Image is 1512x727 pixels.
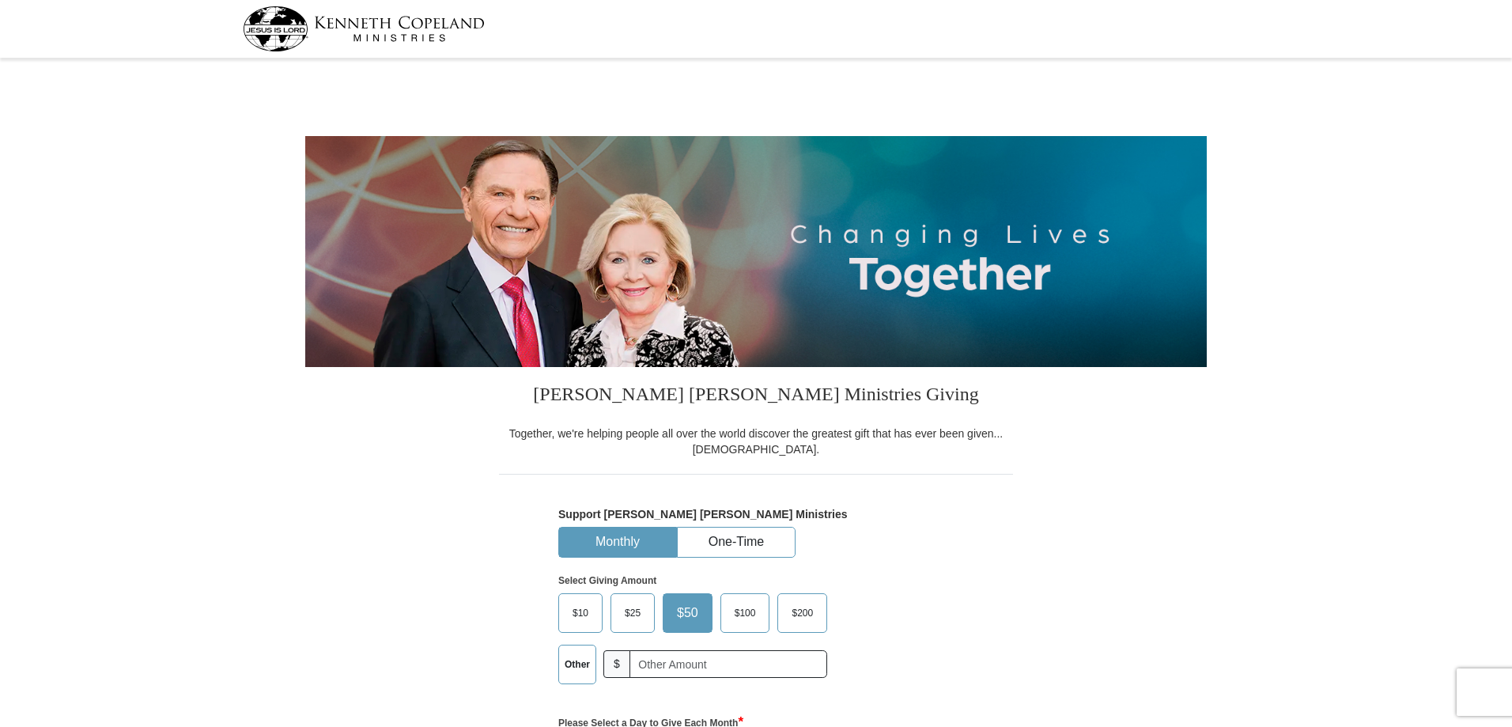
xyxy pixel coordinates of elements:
span: $200 [784,601,821,625]
strong: Select Giving Amount [558,575,656,586]
span: $25 [617,601,648,625]
h5: Support [PERSON_NAME] [PERSON_NAME] Ministries [558,508,954,521]
div: Together, we're helping people all over the world discover the greatest gift that has ever been g... [499,426,1013,457]
label: Other [559,646,595,683]
span: $ [603,650,630,678]
button: Monthly [559,528,676,557]
span: $50 [669,601,706,625]
h3: [PERSON_NAME] [PERSON_NAME] Ministries Giving [499,367,1013,426]
span: $100 [727,601,764,625]
img: kcm-header-logo.svg [243,6,485,51]
button: One-Time [678,528,795,557]
input: Other Amount [629,650,827,678]
span: $10 [565,601,596,625]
